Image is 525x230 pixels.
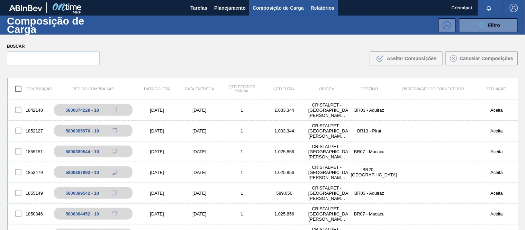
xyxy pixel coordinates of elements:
[263,170,306,175] div: 1.025,856
[136,128,178,134] div: [DATE]
[476,128,518,134] div: Aceita
[107,147,121,156] div: Copiar
[8,82,51,96] div: Composição
[190,4,207,12] span: Tarefas
[178,87,221,91] div: Data Entrega
[478,3,500,13] button: Notificações
[263,108,306,113] div: 1.033,344
[263,149,306,154] div: 1.025,856
[221,191,263,196] div: 1
[348,87,391,91] div: Destino
[136,170,178,175] div: [DATE]
[178,191,221,196] div: [DATE]
[214,4,246,12] span: Planejamento
[460,56,514,61] span: Cancelar Composições
[263,87,306,91] div: Qtd Total
[8,144,51,159] div: 1855151
[510,4,518,12] img: Logout
[65,191,99,196] div: 5800389542 - 10
[136,149,178,154] div: [DATE]
[107,106,121,114] div: Copiar
[65,170,99,175] div: 5800387893 - 10
[8,103,51,117] div: 1842148
[306,206,348,222] div: CRISTALPET - CABO DE SANTO AGOSTINHO (PE)
[476,149,518,154] div: Aceita
[459,18,518,32] button: Filtro
[221,170,263,175] div: 1
[476,191,518,196] div: Aceita
[221,128,263,134] div: 1
[178,108,221,113] div: [DATE]
[107,210,121,218] div: Copiar
[476,108,518,113] div: Aceita
[348,211,391,217] div: BR07 - Macacu
[107,127,121,135] div: Copiar
[306,87,348,91] div: Origem
[7,17,116,33] h1: Composição de Carga
[65,108,99,113] div: 5800374229 - 10
[488,22,500,28] span: Filtro
[435,18,456,32] div: Nova Composição
[178,128,221,134] div: [DATE]
[7,42,100,52] label: Buscar
[9,5,42,11] img: TNhmsLtSVTkK8tSr43FrP2fwEKptu5GPRR3wAAAABJRU5ErkJggg==
[348,128,391,134] div: BR13 - Piraí
[311,4,334,12] span: Relatórios
[306,185,348,201] div: CRISTALPET - CABO DE SANTO AGOSTINHO (PE)
[348,167,391,177] div: BR20 - Sapucaia
[476,211,518,217] div: Aceita
[348,191,391,196] div: BR03 - Aquiraz
[178,149,221,154] div: [DATE]
[65,149,99,154] div: 5800389544 - 10
[65,128,99,134] div: 5800385970 - 10
[8,123,51,138] div: 1852127
[136,191,178,196] div: [DATE]
[107,168,121,176] div: Copiar
[306,165,348,180] div: CRISTALPET - CABO DE SANTO AGOSTINHO (PE)
[263,191,306,196] div: 589,056
[178,211,221,217] div: [DATE]
[348,149,391,154] div: BR07 - Macacu
[8,165,51,180] div: 1853479
[306,102,348,118] div: CRISTALPET - CABO DE SANTO AGOSTINHO (PE)
[476,87,518,91] div: Situação
[263,128,306,134] div: 1.033,344
[445,52,518,65] button: Cancelar Composições
[370,52,443,65] button: Aceitar Composições
[387,56,436,61] span: Aceitar Composições
[253,4,304,12] span: Composição de Carga
[263,211,306,217] div: 1.025,856
[107,189,121,197] div: Copiar
[221,85,263,93] div: Qtd Pedidos Portal
[476,170,518,175] div: Aceita
[51,87,136,91] div: Pedido Compra SAP
[65,211,99,217] div: 5800384452 - 10
[391,87,476,91] div: Observação do Fornecedor
[178,170,221,175] div: [DATE]
[136,87,178,91] div: Data coleta
[348,108,391,113] div: BR03 - Aquiraz
[306,144,348,159] div: CRISTALPET - CABO DE SANTO AGOSTINHO (PE)
[136,211,178,217] div: [DATE]
[221,108,263,113] div: 1
[221,149,263,154] div: 1
[136,108,178,113] div: [DATE]
[8,206,51,221] div: 1850846
[221,211,263,217] div: 1
[8,186,51,200] div: 1855149
[306,123,348,139] div: CRISTALPET - CABO DE SANTO AGOSTINHO (PE)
